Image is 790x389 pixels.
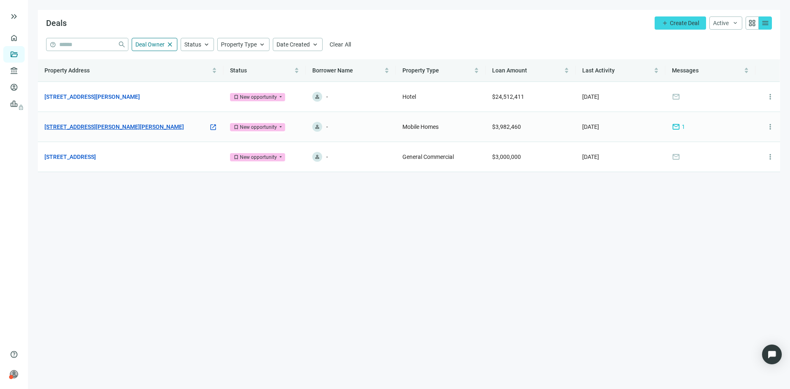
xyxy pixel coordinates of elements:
[311,41,319,48] span: keyboard_arrow_up
[314,94,320,100] span: person
[240,93,277,101] div: New opportunity
[492,93,524,100] span: $24,512,411
[276,41,310,48] span: Date Created
[312,67,353,74] span: Borrower Name
[766,93,774,101] span: more_vert
[209,123,217,131] span: open_in_new
[330,41,351,48] span: Clear All
[672,153,680,161] span: mail
[314,154,320,160] span: person
[582,154,599,160] span: [DATE]
[402,67,439,74] span: Property Type
[209,123,217,132] a: open_in_new
[761,19,769,27] span: menu
[766,153,774,161] span: more_vert
[326,122,328,132] span: -
[492,154,521,160] span: $3,000,000
[670,20,699,26] span: Create Deal
[44,67,90,74] span: Property Address
[582,67,615,74] span: Last Activity
[10,370,18,378] span: person
[233,94,239,100] span: bookmark
[203,41,210,48] span: keyboard_arrow_up
[50,42,56,48] span: help
[166,41,174,48] span: close
[184,41,201,48] span: Status
[762,345,782,364] div: Open Intercom Messenger
[766,123,774,131] span: more_vert
[762,119,778,135] button: more_vert
[326,38,355,51] button: Clear All
[672,67,699,74] span: Messages
[709,16,742,30] button: Activekeyboard_arrow_down
[402,123,439,130] span: Mobile Homes
[492,67,527,74] span: Loan Amount
[762,149,778,165] button: more_vert
[44,122,184,131] a: [STREET_ADDRESS][PERSON_NAME][PERSON_NAME]
[135,41,165,48] span: Deal Owner
[748,19,756,27] span: grid_view
[672,123,680,131] span: mail
[732,20,739,26] span: keyboard_arrow_down
[240,153,277,161] div: New opportunity
[672,93,680,101] span: mail
[326,152,328,162] span: -
[258,41,266,48] span: keyboard_arrow_up
[10,350,18,359] span: help
[44,152,96,161] a: [STREET_ADDRESS]
[233,124,239,130] span: bookmark
[44,92,140,101] a: [STREET_ADDRESS][PERSON_NAME]
[240,123,277,131] div: New opportunity
[582,93,599,100] span: [DATE]
[582,123,599,130] span: [DATE]
[762,89,778,105] button: more_vert
[492,123,521,130] span: $3,982,460
[326,92,328,102] span: -
[9,12,19,21] button: keyboard_double_arrow_right
[233,154,239,160] span: bookmark
[402,154,454,160] span: General Commercial
[713,20,729,26] span: Active
[230,67,247,74] span: Status
[662,20,668,26] span: add
[402,93,416,100] span: Hotel
[221,41,257,48] span: Property Type
[682,122,685,131] span: 1
[314,124,320,130] span: person
[655,16,706,30] button: addCreate Deal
